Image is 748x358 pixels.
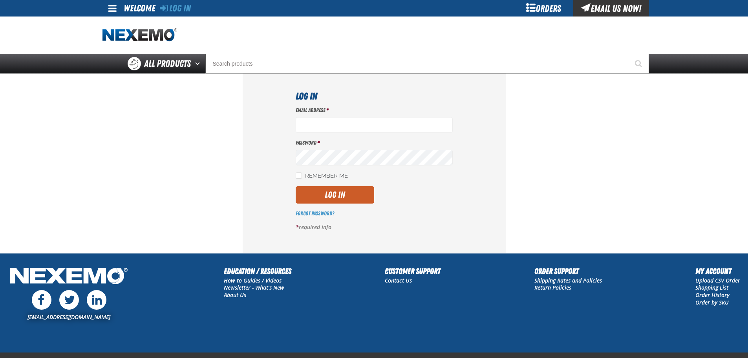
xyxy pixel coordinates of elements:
[534,265,602,277] h2: Order Support
[296,89,453,103] h1: Log In
[534,277,602,284] a: Shipping Rates and Policies
[102,28,177,42] img: Nexemo logo
[144,57,191,71] span: All Products
[629,54,649,73] button: Start Searching
[296,186,374,204] button: Log In
[192,54,205,73] button: Open All Products pages
[27,313,110,321] a: [EMAIL_ADDRESS][DOMAIN_NAME]
[224,284,284,291] a: Newsletter - What's New
[8,265,130,288] img: Nexemo Logo
[296,106,453,114] label: Email Address
[296,173,348,180] label: Remember Me
[695,299,729,306] a: Order by SKU
[160,3,191,14] a: Log In
[695,277,740,284] a: Upload CSV Order
[695,284,728,291] a: Shopping List
[296,173,302,179] input: Remember Me
[385,265,441,277] h2: Customer Support
[385,277,412,284] a: Contact Us
[102,28,177,42] a: Home
[224,291,246,299] a: About Us
[296,139,453,147] label: Password
[695,265,740,277] h2: My Account
[296,224,453,231] p: required info
[224,277,282,284] a: How to Guides / Videos
[224,265,291,277] h2: Education / Resources
[205,54,649,73] input: Search
[534,284,571,291] a: Return Policies
[695,291,730,299] a: Order History
[296,210,334,217] a: Forgot Password?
